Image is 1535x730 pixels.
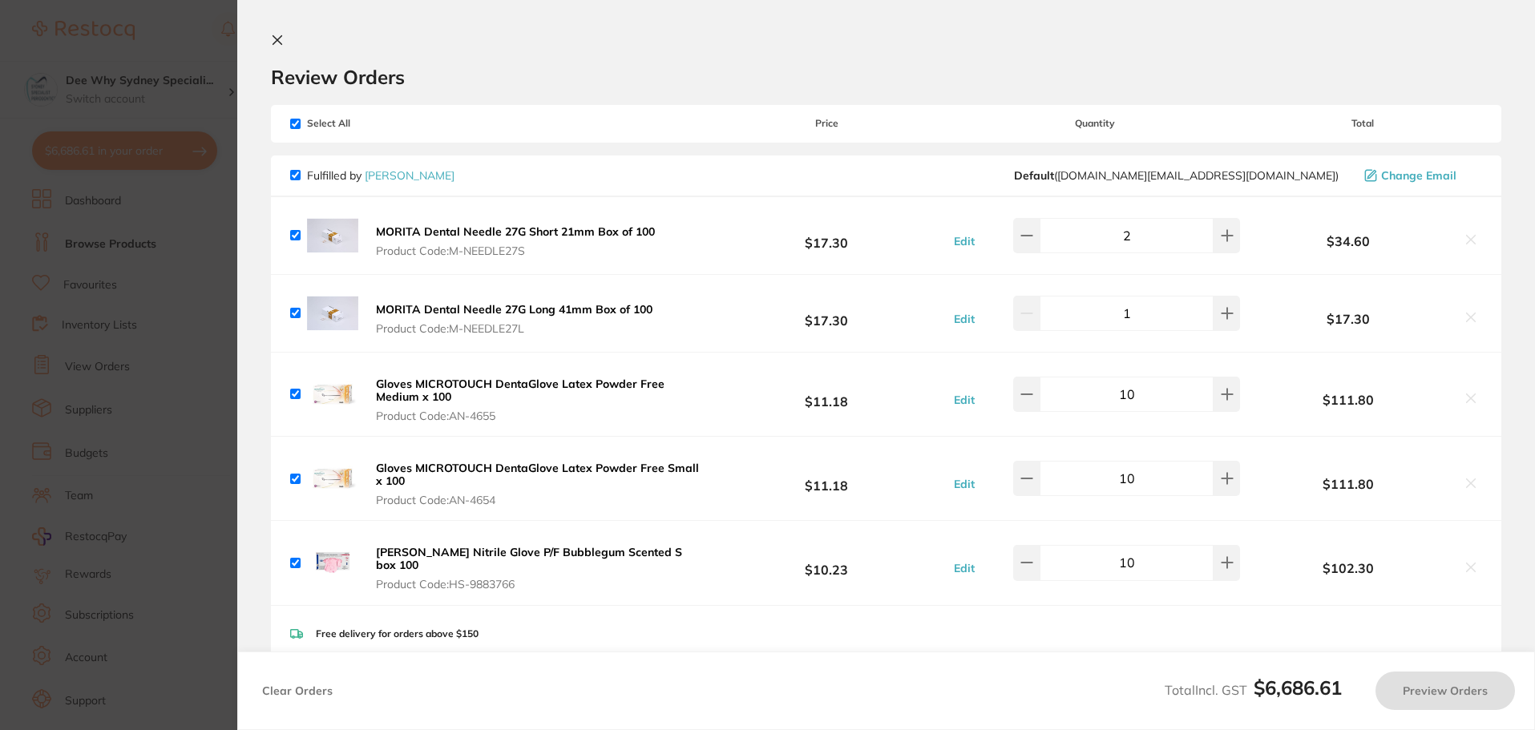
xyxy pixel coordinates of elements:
[1244,393,1453,407] b: $111.80
[1014,169,1339,182] span: customer.care@henryschein.com.au
[707,220,945,250] b: $17.30
[376,461,699,488] b: Gloves MICROTOUCH DentaGlove Latex Powder Free Small x 100
[371,224,660,258] button: MORITA Dental Needle 27G Short 21mm Box of 100 Product Code:M-NEEDLE27S
[1244,561,1453,575] b: $102.30
[376,224,655,239] b: MORITA Dental Needle 27G Short 21mm Box of 100
[949,393,980,407] button: Edit
[307,210,358,261] img: c2h5cXJxeQ
[307,537,358,588] img: M3NzOXBxNw
[1244,118,1482,129] span: Total
[1381,169,1456,182] span: Change Email
[707,464,945,494] b: $11.18
[371,461,707,507] button: Gloves MICROTOUCH DentaGlove Latex Powder Free Small x 100 Product Code:AN-4654
[307,169,454,182] p: Fulfilled by
[307,288,358,339] img: MmtjdGhudA
[707,298,945,328] b: $17.30
[946,118,1244,129] span: Quantity
[949,561,980,575] button: Edit
[1244,477,1453,491] b: $111.80
[290,118,450,129] span: Select All
[376,494,702,506] span: Product Code: AN-4654
[376,244,655,257] span: Product Code: M-NEEDLE27S
[271,65,1501,89] h2: Review Orders
[307,369,358,420] img: eGJkMndibQ
[949,312,980,326] button: Edit
[1014,168,1054,183] b: Default
[949,477,980,491] button: Edit
[1165,682,1342,698] span: Total Incl. GST
[376,302,652,317] b: MORITA Dental Needle 27G Long 41mm Box of 100
[316,628,479,639] p: Free delivery for orders above $150
[1359,168,1482,183] button: Change Email
[376,545,682,572] b: [PERSON_NAME] Nitrile Glove P/F Bubblegum Scented S box 100
[307,453,358,504] img: czM2amxiZQ
[1254,676,1342,700] b: $6,686.61
[371,302,657,336] button: MORITA Dental Needle 27G Long 41mm Box of 100 Product Code:M-NEEDLE27L
[707,379,945,409] b: $11.18
[707,548,945,578] b: $10.23
[371,545,707,591] button: [PERSON_NAME] Nitrile Glove P/F Bubblegum Scented S box 100 Product Code:HS-9883766
[365,168,454,183] a: [PERSON_NAME]
[1244,312,1453,326] b: $17.30
[949,234,980,248] button: Edit
[257,672,337,710] button: Clear Orders
[376,322,652,335] span: Product Code: M-NEEDLE27L
[707,118,945,129] span: Price
[371,377,707,423] button: Gloves MICROTOUCH DentaGlove Latex Powder Free Medium x 100 Product Code:AN-4655
[1375,672,1515,710] button: Preview Orders
[376,578,702,591] span: Product Code: HS-9883766
[376,377,664,404] b: Gloves MICROTOUCH DentaGlove Latex Powder Free Medium x 100
[376,409,702,422] span: Product Code: AN-4655
[1244,234,1453,248] b: $34.60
